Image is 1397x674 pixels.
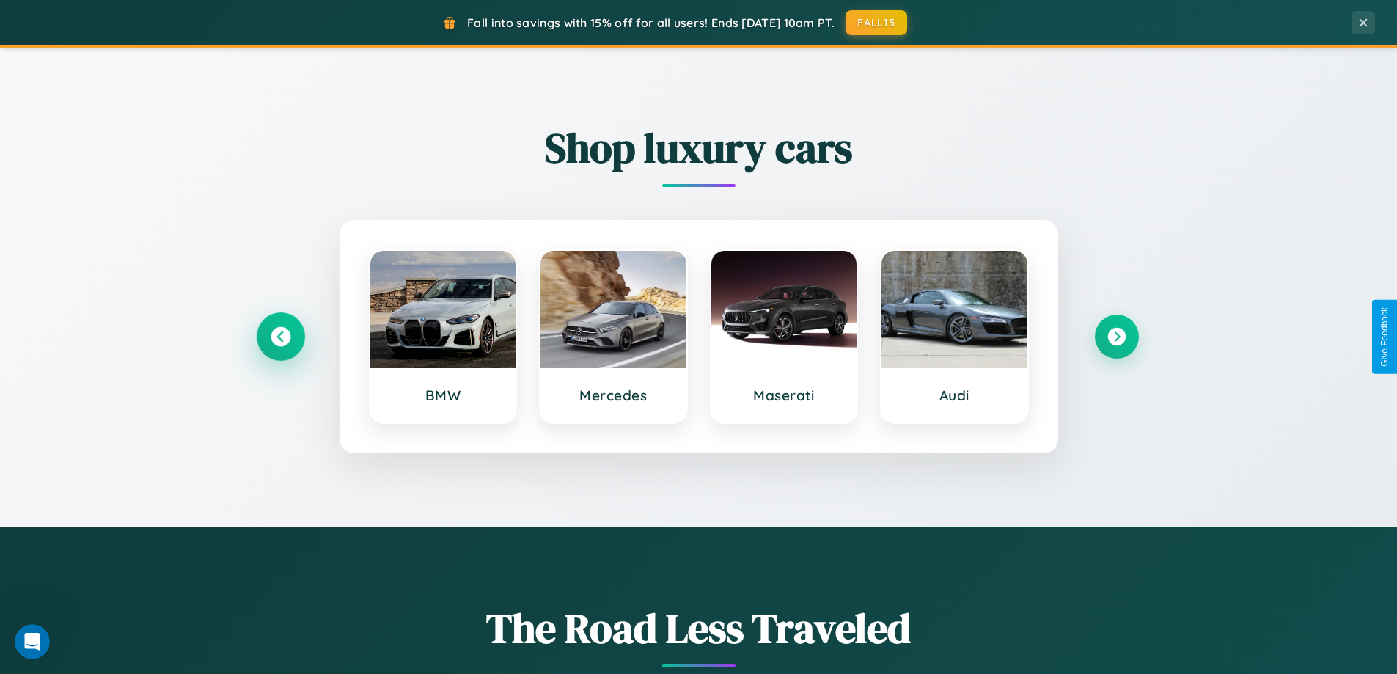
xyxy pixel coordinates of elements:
[726,387,843,404] h3: Maserati
[385,387,502,404] h3: BMW
[467,15,835,30] span: Fall into savings with 15% off for all users! Ends [DATE] 10am PT.
[15,624,50,659] iframe: Intercom live chat
[555,387,672,404] h3: Mercedes
[1379,307,1390,367] div: Give Feedback
[896,387,1013,404] h3: Audi
[259,600,1139,656] h1: The Road Less Traveled
[259,120,1139,176] h2: Shop luxury cars
[846,10,907,35] button: FALL15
